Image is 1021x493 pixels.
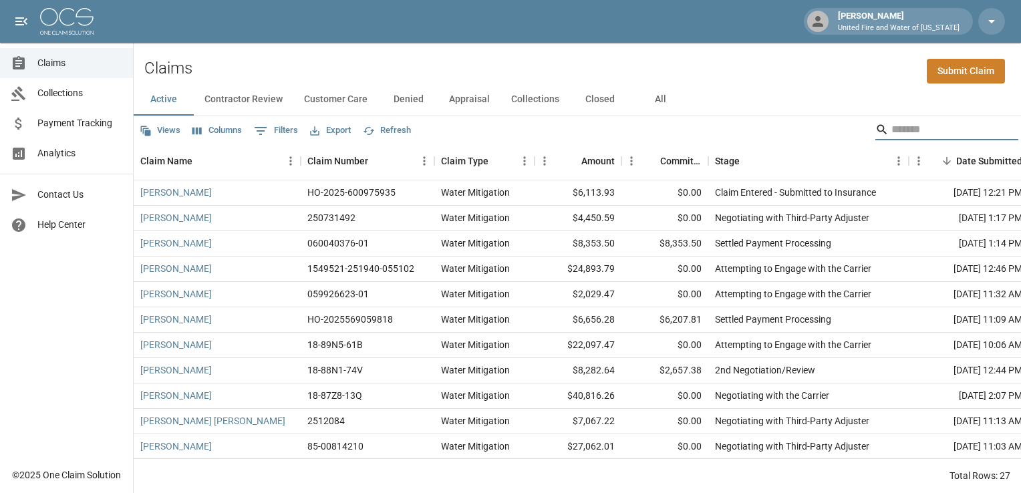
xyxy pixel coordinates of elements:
[715,389,829,402] div: Negotiating with the Carrier
[307,120,354,141] button: Export
[359,120,414,141] button: Refresh
[307,440,363,453] div: 85-00814210
[715,287,871,301] div: Attempting to Engage with the Carrier
[140,142,192,180] div: Claim Name
[715,363,815,377] div: 2nd Negotiation/Review
[251,120,301,142] button: Show filters
[937,152,956,170] button: Sort
[621,151,641,171] button: Menu
[37,188,122,202] span: Contact Us
[37,86,122,100] span: Collections
[563,152,581,170] button: Sort
[535,142,621,180] div: Amount
[434,142,535,180] div: Claim Type
[535,231,621,257] div: $8,353.50
[307,142,368,180] div: Claim Number
[708,142,909,180] div: Stage
[307,262,414,275] div: 1549521-251940-055102
[715,262,871,275] div: Attempting to Engage with the Carrier
[875,119,1018,143] div: Search
[621,257,708,282] div: $0.00
[660,142,702,180] div: Committed Amount
[740,152,758,170] button: Sort
[307,236,369,250] div: 060040376-01
[438,84,500,116] button: Appraisal
[715,186,876,199] div: Claim Entered - Submitted to Insurance
[715,414,869,428] div: Negotiating with Third-Party Adjuster
[378,84,438,116] button: Denied
[441,287,510,301] div: Water Mitigation
[715,338,871,351] div: Attempting to Engage with the Carrier
[535,409,621,434] div: $7,067.22
[621,383,708,409] div: $0.00
[641,152,660,170] button: Sort
[889,151,909,171] button: Menu
[307,389,362,402] div: 18-87Z8-13Q
[441,338,510,351] div: Water Mitigation
[535,206,621,231] div: $4,450.59
[281,151,301,171] button: Menu
[140,414,285,428] a: [PERSON_NAME] [PERSON_NAME]
[715,236,831,250] div: Settled Payment Processing
[535,307,621,333] div: $6,656.28
[134,84,1021,116] div: dynamic tabs
[621,142,708,180] div: Committed Amount
[414,151,434,171] button: Menu
[535,151,555,171] button: Menu
[621,206,708,231] div: $0.00
[136,120,184,141] button: Views
[307,313,393,326] div: HO-2025569059818
[441,186,510,199] div: Water Mitigation
[927,59,1005,84] a: Submit Claim
[838,23,960,34] p: United Fire and Water of [US_STATE]
[570,84,630,116] button: Closed
[535,358,621,383] div: $8,282.64
[134,84,194,116] button: Active
[441,440,510,453] div: Water Mitigation
[307,338,363,351] div: 18-89N5-61B
[368,152,387,170] button: Sort
[293,84,378,116] button: Customer Care
[307,287,369,301] div: 059926623-01
[621,333,708,358] div: $0.00
[307,186,396,199] div: HO-2025-600975935
[715,313,831,326] div: Settled Payment Processing
[630,84,690,116] button: All
[37,56,122,70] span: Claims
[37,218,122,232] span: Help Center
[441,236,510,250] div: Water Mitigation
[715,211,869,224] div: Negotiating with Third-Party Adjuster
[621,434,708,460] div: $0.00
[37,116,122,130] span: Payment Tracking
[140,211,212,224] a: [PERSON_NAME]
[140,186,212,199] a: [PERSON_NAME]
[535,180,621,206] div: $6,113.93
[535,434,621,460] div: $27,062.01
[441,414,510,428] div: Water Mitigation
[621,180,708,206] div: $0.00
[37,146,122,160] span: Analytics
[950,469,1010,482] div: Total Rows: 27
[301,142,434,180] div: Claim Number
[140,389,212,402] a: [PERSON_NAME]
[715,142,740,180] div: Stage
[441,211,510,224] div: Water Mitigation
[621,231,708,257] div: $8,353.50
[441,262,510,275] div: Water Mitigation
[40,8,94,35] img: ocs-logo-white-transparent.png
[500,84,570,116] button: Collections
[535,257,621,282] div: $24,893.79
[140,363,212,377] a: [PERSON_NAME]
[307,363,363,377] div: 18-88N1-74V
[833,9,965,33] div: [PERSON_NAME]
[441,363,510,377] div: Water Mitigation
[140,236,212,250] a: [PERSON_NAME]
[307,414,345,428] div: 2512084
[441,142,488,180] div: Claim Type
[307,211,355,224] div: 250731492
[535,383,621,409] div: $40,816.26
[194,84,293,116] button: Contractor Review
[140,313,212,326] a: [PERSON_NAME]
[140,440,212,453] a: [PERSON_NAME]
[441,313,510,326] div: Water Mitigation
